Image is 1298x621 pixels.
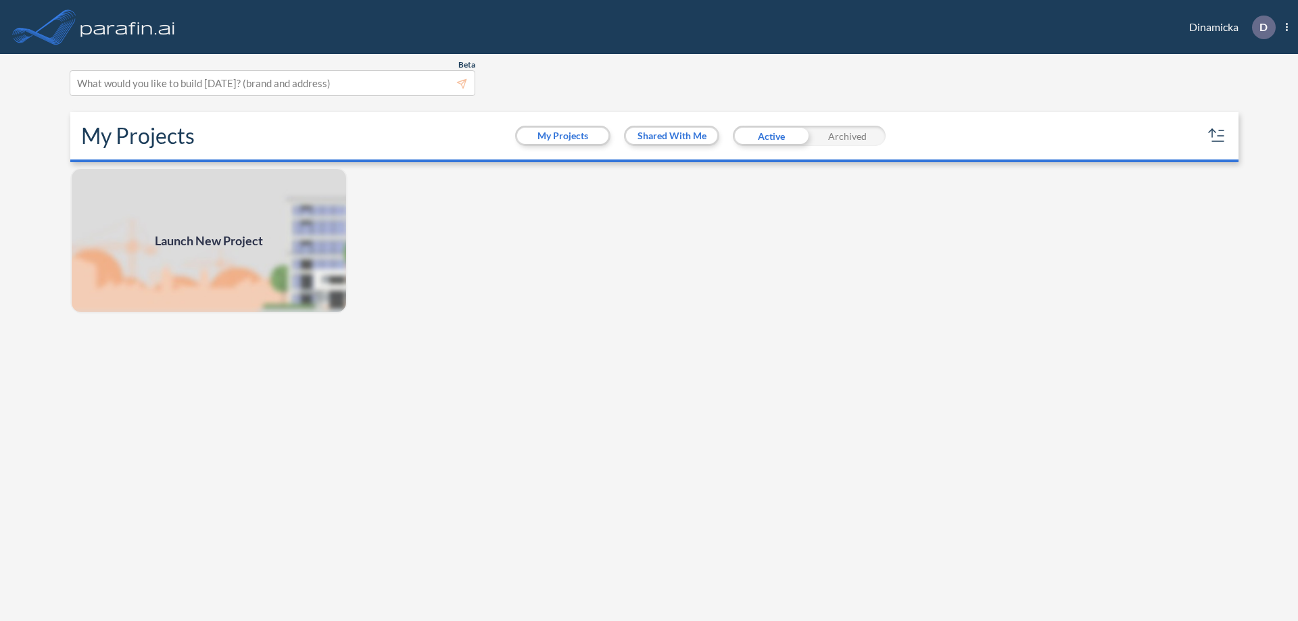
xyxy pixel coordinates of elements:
[626,128,717,144] button: Shared With Me
[155,232,263,250] span: Launch New Project
[809,126,886,146] div: Archived
[733,126,809,146] div: Active
[458,59,475,70] span: Beta
[1259,21,1268,33] p: D
[70,168,347,314] a: Launch New Project
[81,123,195,149] h2: My Projects
[517,128,608,144] button: My Projects
[70,168,347,314] img: add
[78,14,178,41] img: logo
[1206,125,1228,147] button: sort
[1169,16,1288,39] div: Dinamicka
